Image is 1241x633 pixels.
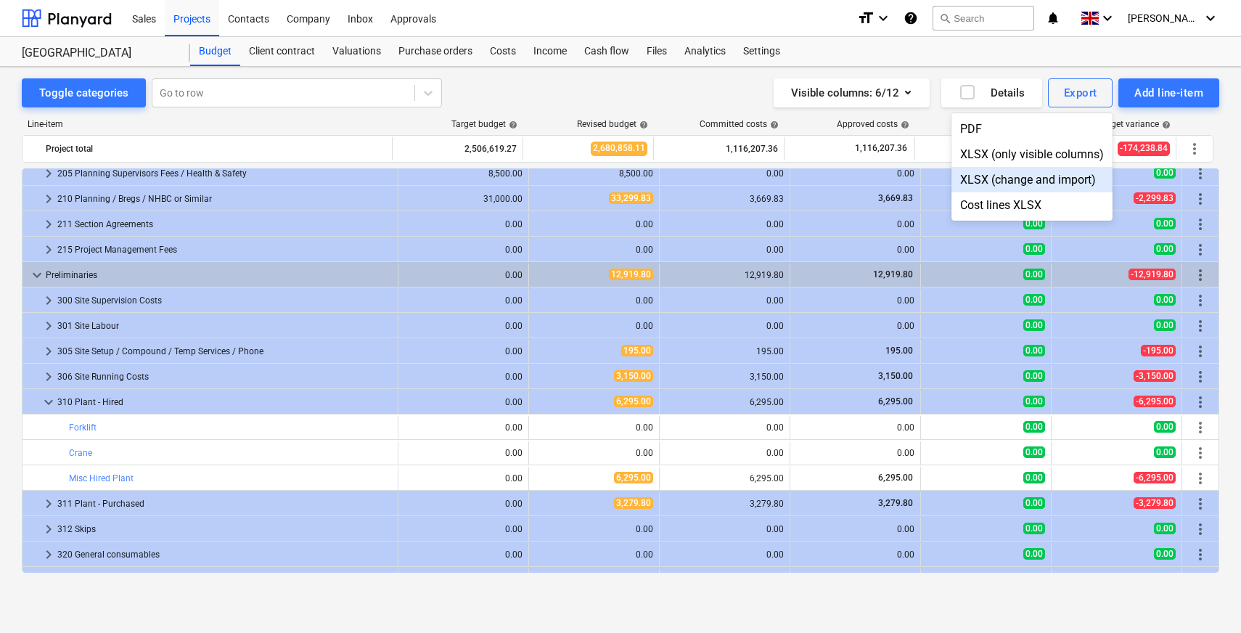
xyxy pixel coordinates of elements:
[951,192,1113,218] div: Cost lines XLSX
[951,142,1113,167] div: XLSX (only visible columns)
[951,116,1113,142] div: PDF
[1168,563,1241,633] iframe: Chat Widget
[951,167,1113,192] div: XLSX (change and import)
